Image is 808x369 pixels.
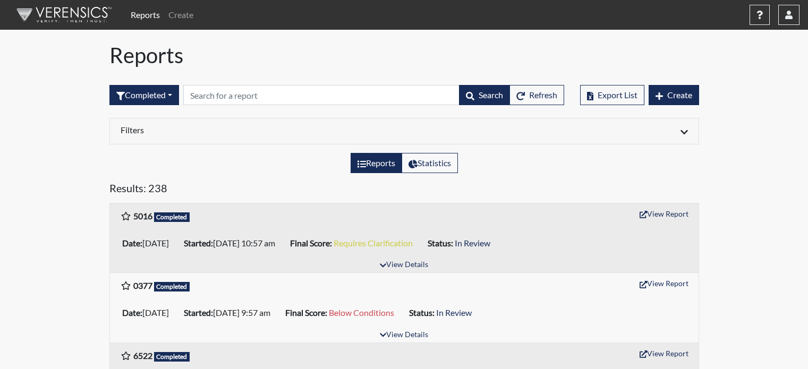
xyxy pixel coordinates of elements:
span: Requires Clarification [334,238,413,248]
b: Status: [428,238,453,248]
button: Create [649,85,699,105]
h1: Reports [109,42,699,68]
b: Started: [184,307,213,317]
span: Completed [154,352,190,362]
span: Export List [598,90,637,100]
label: View statistics about completed interviews [402,153,458,173]
li: [DATE] [118,304,180,321]
label: View the list of reports [351,153,402,173]
span: Completed [154,282,190,291]
button: Refresh [509,85,564,105]
div: Filter by interview status [109,85,179,105]
span: Refresh [529,90,557,100]
h5: Results: 238 [109,182,699,199]
li: [DATE] 10:57 am [180,235,286,252]
button: View Report [635,205,693,222]
button: Export List [580,85,644,105]
b: Final Score: [285,307,327,317]
b: Started: [184,238,213,248]
b: 5016 [133,211,152,221]
button: Completed [109,85,179,105]
b: Final Score: [290,238,332,248]
button: Search [459,85,510,105]
b: Status: [409,307,435,317]
a: Reports [126,4,164,25]
b: 0377 [133,280,152,290]
li: [DATE] [118,235,180,252]
span: In Review [436,307,472,317]
button: View Report [635,345,693,362]
span: Completed [154,212,190,222]
b: Date: [122,307,142,317]
span: In Review [455,238,490,248]
span: Create [667,90,692,100]
span: Below Conditions [329,307,394,317]
input: Search by Registration ID, Interview Number, or Investigation Name. [183,85,460,105]
li: [DATE] 9:57 am [180,304,281,321]
a: Create [164,4,198,25]
button: View Details [375,328,433,342]
h6: Filters [121,125,396,135]
button: View Report [635,275,693,291]
span: Search [479,90,503,100]
b: 6522 [133,350,152,361]
b: Date: [122,238,142,248]
button: View Details [375,258,433,272]
div: Click to expand/collapse filters [113,125,696,138]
